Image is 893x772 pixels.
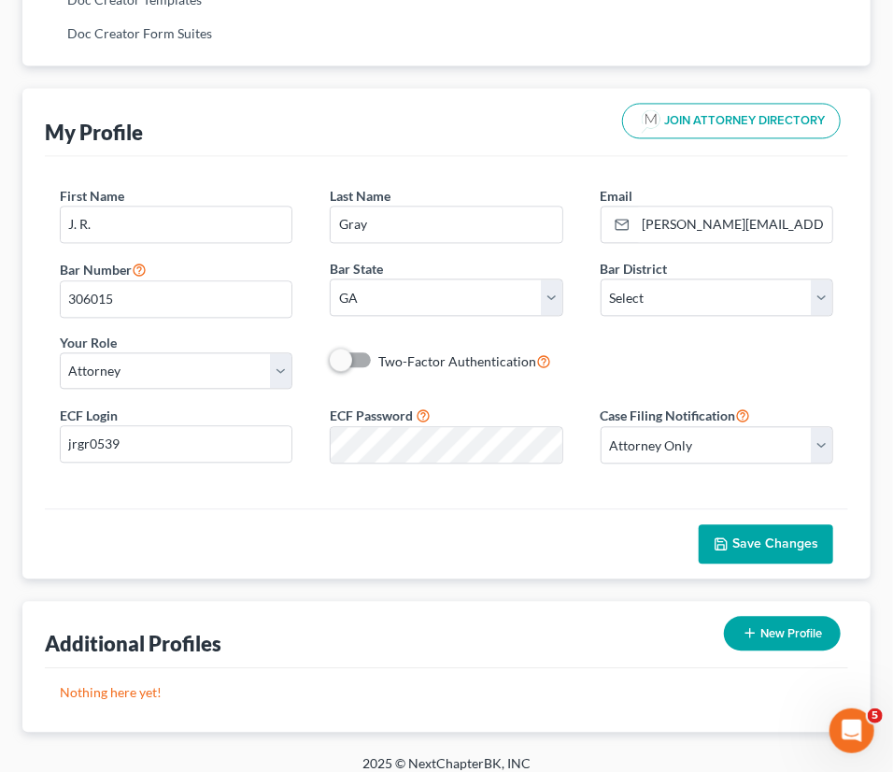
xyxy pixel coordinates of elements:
span: Last Name [330,188,390,204]
div: Additional Profiles [45,630,221,657]
label: ECF Password [330,406,413,425]
label: Bar Number [60,258,147,280]
a: Doc Creator Form Suites [22,17,871,50]
input: Enter first name... [61,207,291,242]
button: New Profile [724,616,841,650]
div: My Profile [45,119,143,146]
span: Two-Factor Authentication [378,353,536,369]
button: Save Changes [699,524,833,564]
label: ECF Login [60,406,118,425]
span: Email [601,188,633,204]
span: JOIN ATTORNEY DIRECTORY [664,115,825,127]
iframe: Intercom live chat [829,708,874,753]
input: # [61,281,291,317]
input: Enter ecf login... [61,426,291,462]
span: Your Role [60,335,117,350]
button: JOIN ATTORNEY DIRECTORY [622,103,841,138]
span: Save Changes [732,536,818,551]
input: Enter last name... [331,207,561,242]
p: Nothing here yet! [60,683,833,702]
label: Bar District [601,259,668,279]
span: First Name [60,188,124,204]
img: modern-attorney-logo-488310dd42d0e56951fffe13e3ed90e038bc441dd813d23dff0c9337a977f38e.png [638,107,664,134]
input: Enter email... [636,207,832,242]
span: 5 [868,708,883,723]
label: Bar State [330,259,383,279]
label: Case Filing Notification [601,404,751,426]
